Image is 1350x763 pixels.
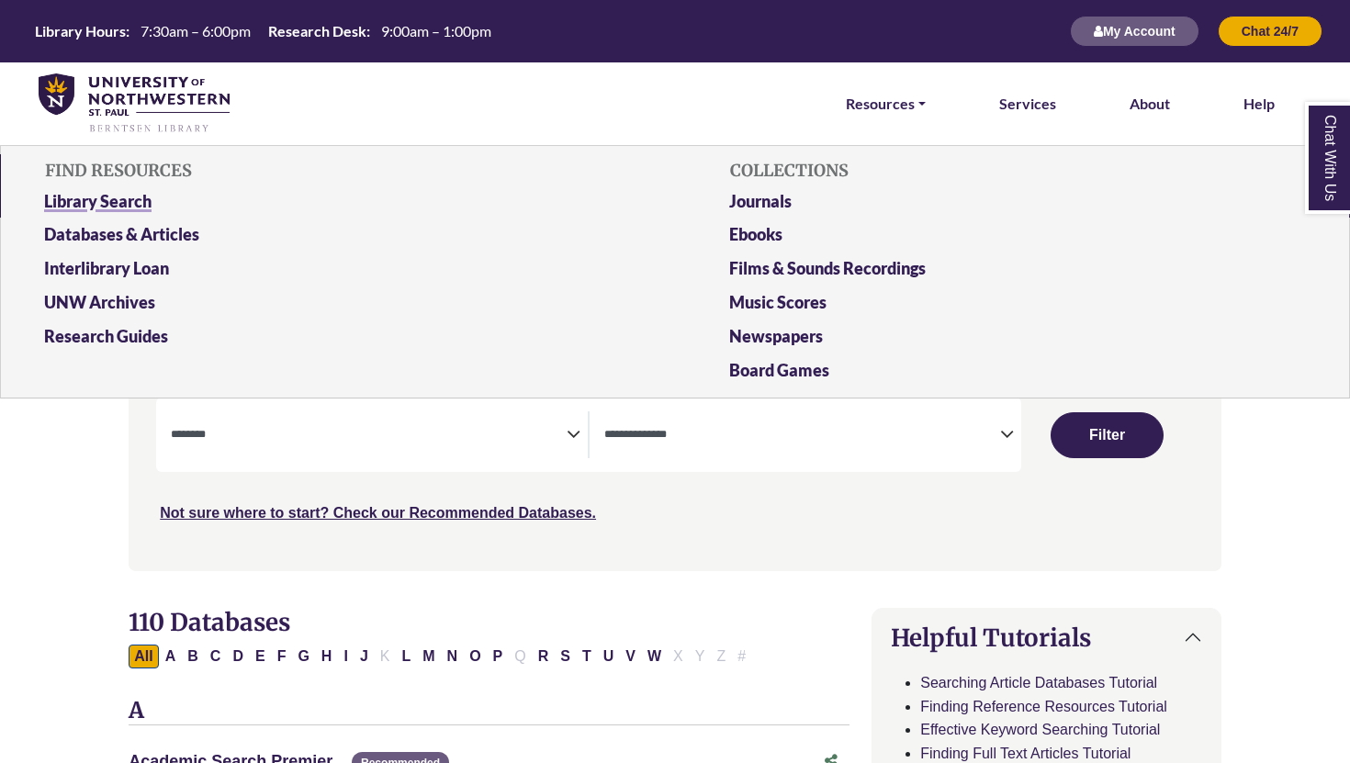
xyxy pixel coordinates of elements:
th: Library Hours: [28,21,130,40]
button: My Account [1070,16,1199,47]
img: library_home [39,73,230,134]
button: Filter Results W [642,645,667,668]
button: Filter Results L [396,645,416,668]
span: 7:30am – 6:00pm [141,22,251,39]
a: Finding Full Text Articles Tutorial [920,746,1131,761]
a: About [1130,92,1170,116]
span: 110 Databases [129,607,290,637]
a: Hours Today [28,21,499,42]
button: Chat 24/7 [1218,16,1322,47]
button: Helpful Tutorials [872,609,1221,667]
th: Research Desk: [261,21,371,40]
button: Filter Results N [442,645,464,668]
a: UNW Archives [30,289,635,323]
button: Filter Results E [250,645,271,668]
button: Filter Results C [205,645,227,668]
button: Filter Results G [292,645,314,668]
table: Hours Today [28,21,499,39]
button: Filter Results M [417,645,440,668]
button: Filter Results I [338,645,353,668]
a: Research Guides [30,323,635,357]
button: All [129,645,158,668]
a: Help [1243,92,1275,116]
button: Filter Results T [577,645,597,668]
button: Submit for Search Results [1051,412,1164,458]
a: Effective Keyword Searching Tutorial [920,722,1160,737]
button: Filter Results D [227,645,249,668]
button: Filter Results R [533,645,555,668]
a: Board Games [715,357,1320,391]
h5: FIND RESOURCES [30,153,635,188]
a: Resources [846,92,926,116]
h3: A [129,698,849,725]
button: Filter Results B [182,645,204,668]
a: My Account [1070,23,1199,39]
textarea: Search [604,429,1000,443]
h5: COLLECTIONS [715,153,1320,188]
a: Journals [715,188,1320,222]
a: Newspapers [715,323,1320,357]
a: Interlibrary Loan [30,255,635,289]
button: Filter Results J [354,645,374,668]
a: Films & Sounds Recordings [715,255,1320,289]
button: Filter Results H [316,645,338,668]
a: Services [999,92,1056,116]
a: Chat 24/7 [1218,23,1322,39]
nav: Search filters [129,370,1221,570]
button: Filter Results S [555,645,576,668]
button: Filter Results O [464,645,486,668]
a: Searching Article Databases Tutorial [920,675,1157,690]
button: Filter Results U [598,645,620,668]
button: Filter Results V [620,645,641,668]
a: Music Scores [715,289,1320,323]
a: Ebooks [715,221,1320,255]
span: 9:00am – 1:00pm [381,22,491,39]
button: Filter Results P [488,645,509,668]
a: Not sure where to start? Check our Recommended Databases. [160,505,596,521]
a: Finding Reference Resources Tutorial [920,699,1167,714]
button: Filter Results A [160,645,182,668]
button: Filter Results F [272,645,292,668]
a: Library Search [30,188,635,222]
textarea: Search [171,429,567,443]
a: Databases & Articles [30,221,635,255]
div: Alpha-list to filter by first letter of database name [129,647,753,663]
